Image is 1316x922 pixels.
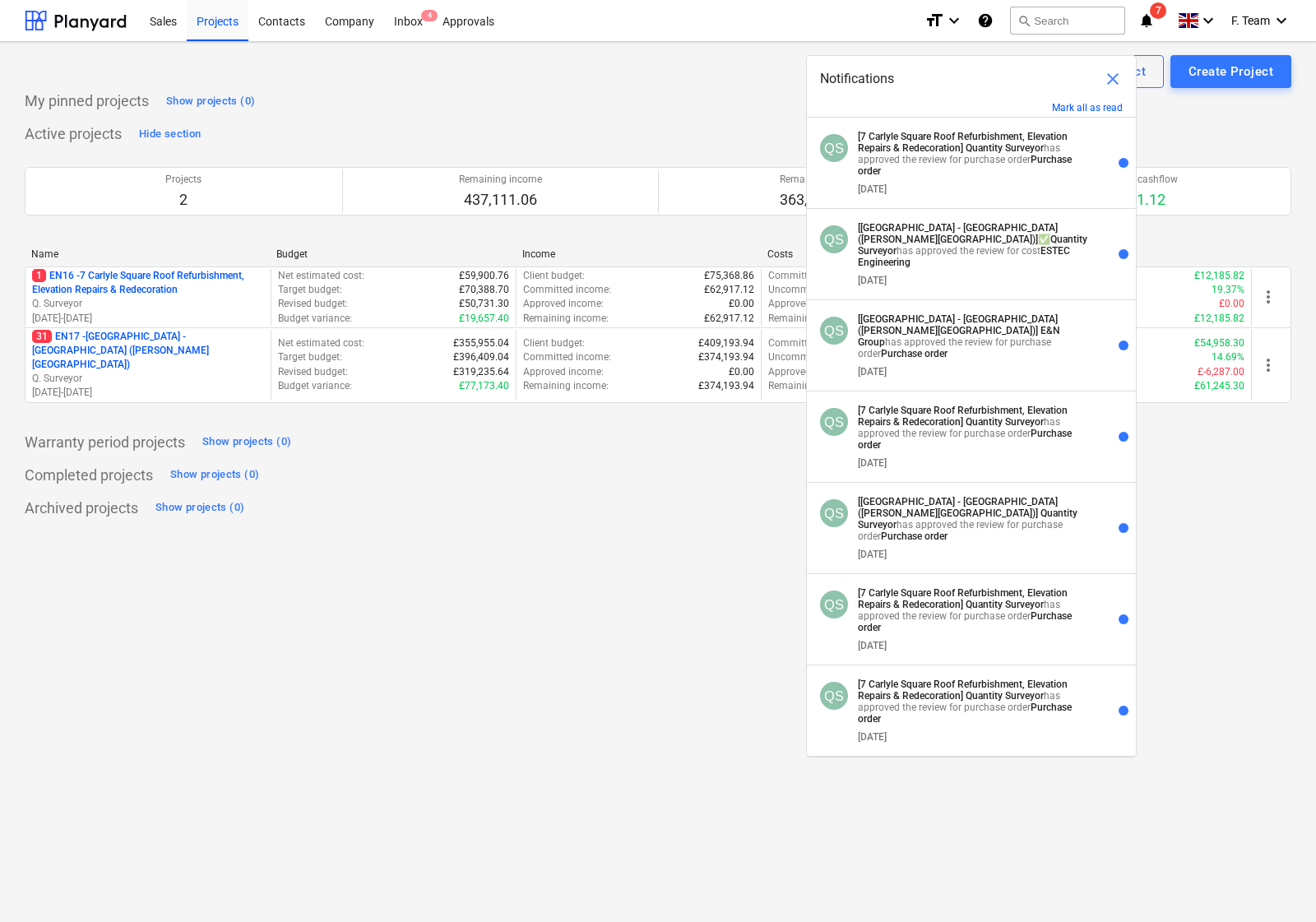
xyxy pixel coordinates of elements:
strong: [7 Carlyle Square Roof Refurbishment, Elevation Repairs & Redecoration] [858,587,1068,610]
button: Show projects (0) [166,462,263,489]
button: Search [1010,7,1125,35]
span: 31 [32,330,52,343]
p: [DATE] - [DATE] [32,312,264,326]
p: 437,111.06 [459,190,542,210]
p: Approved income : [523,297,604,311]
div: Quantity Surveyor [820,682,848,710]
span: QS [824,688,844,703]
div: Budget [276,248,508,260]
p: Committed income : [523,283,611,297]
p: 363,679.94 [780,190,854,210]
p: has approved the review for purchase order [858,405,1087,451]
p: Uncommitted costs : [768,350,858,364]
span: visibility [1092,244,1112,264]
span: QS [824,597,844,612]
p: £374,193.94 [698,379,754,393]
p: Net estimated cost : [278,336,364,350]
p: Committed income : [523,350,611,364]
strong: E&N Group [858,325,1060,348]
p: Revised budget : [278,297,348,311]
p: £319,235.64 [453,365,509,379]
p: £62,917.12 [704,283,754,297]
span: visibility [1092,701,1112,720]
p: £374,193.94 [698,350,754,364]
strong: Purchase order [858,702,1072,725]
span: QS [824,232,844,247]
p: £396,409.04 [453,350,509,364]
div: Hide section [139,125,201,144]
div: 31EN17 -[GEOGRAPHIC_DATA] - [GEOGRAPHIC_DATA] ([PERSON_NAME][GEOGRAPHIC_DATA])Q. Surveyor[DATE]-[... [32,330,264,401]
p: Committed costs : [768,269,847,283]
p: Active projects [25,124,122,144]
p: Committed costs : [768,336,847,350]
p: has approved the review for purchase order [858,313,1087,359]
strong: Quantity Surveyor [858,507,1077,530]
strong: [[GEOGRAPHIC_DATA] - [GEOGRAPHIC_DATA] ([PERSON_NAME][GEOGRAPHIC_DATA])] [858,496,1058,519]
span: close [1103,69,1123,89]
div: Show projects (0) [170,466,259,484]
button: Show projects (0) [151,495,248,521]
strong: Quantity Surveyor [966,599,1044,610]
div: Quantity Surveyor [820,591,848,619]
p: Approved income : [523,365,604,379]
div: [DATE] [858,366,887,378]
p: EN16 - 7 Carlyle Square Roof Refurbishment, Elevation Repairs & Redecoration [32,269,264,297]
div: Quantity Surveyor [820,499,848,527]
p: 14.69% [1212,350,1244,364]
p: £12,185.82 [1194,312,1244,326]
div: Show projects (0) [166,92,255,111]
p: £12,185.82 [1194,269,1244,283]
span: F. Team [1231,14,1270,27]
p: Uncommitted costs : [768,283,858,297]
p: Projects [165,173,202,187]
span: QS [824,506,844,521]
p: Budget variance : [278,312,352,326]
span: more_vert [1258,287,1278,307]
p: £0.00 [729,365,754,379]
span: 7 [1150,2,1166,19]
p: £70,388.70 [459,283,509,297]
p: £59,900.76 [459,269,509,283]
p: £19,657.40 [459,312,509,326]
p: £61,245.30 [1194,379,1244,393]
p: Q. Surveyor [32,297,264,311]
p: £54,958.30 [1194,336,1244,350]
div: [DATE] [858,731,887,743]
p: My pinned projects [25,91,149,111]
div: Show projects (0) [202,433,291,452]
strong: Purchase order [881,348,948,359]
p: £0.00 [729,297,754,311]
p: Completed projects [25,466,153,485]
button: Hide section [135,121,205,147]
p: has approved the review for purchase order [858,496,1087,542]
p: £355,955.04 [453,336,509,350]
p: Remaining costs [780,173,854,187]
span: QS [824,415,844,429]
strong: [[GEOGRAPHIC_DATA] - [GEOGRAPHIC_DATA] ([PERSON_NAME][GEOGRAPHIC_DATA])] [858,313,1058,336]
div: Quantity Surveyor [820,317,848,345]
div: Quantity Surveyor [820,225,848,253]
div: Show projects (0) [155,498,244,517]
span: visibility [1092,427,1112,447]
strong: Quantity Surveyor [966,690,1044,702]
div: Quantity Surveyor [820,134,848,162]
strong: Quantity Surveyor [966,416,1044,428]
i: keyboard_arrow_down [1198,11,1218,30]
p: Remaining income : [523,379,609,393]
strong: Purchase order [858,610,1072,633]
p: Remaining costs : [768,379,845,393]
p: Client budget : [523,336,585,350]
span: more_vert [1258,355,1278,375]
span: visibility [1092,153,1112,173]
span: 1 [32,269,46,282]
p: 2 [165,190,202,210]
strong: [[GEOGRAPHIC_DATA] - [GEOGRAPHIC_DATA] ([PERSON_NAME][GEOGRAPHIC_DATA])] [858,222,1058,245]
div: [DATE] [858,457,887,469]
p: Approved costs : [768,365,840,379]
span: QS [824,323,844,338]
p: 19.37% [1212,283,1244,297]
div: [DATE] [858,275,887,286]
span: visibility [1092,609,1112,629]
button: Show projects (0) [198,429,295,456]
strong: ESTEC Engineering [858,245,1070,268]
